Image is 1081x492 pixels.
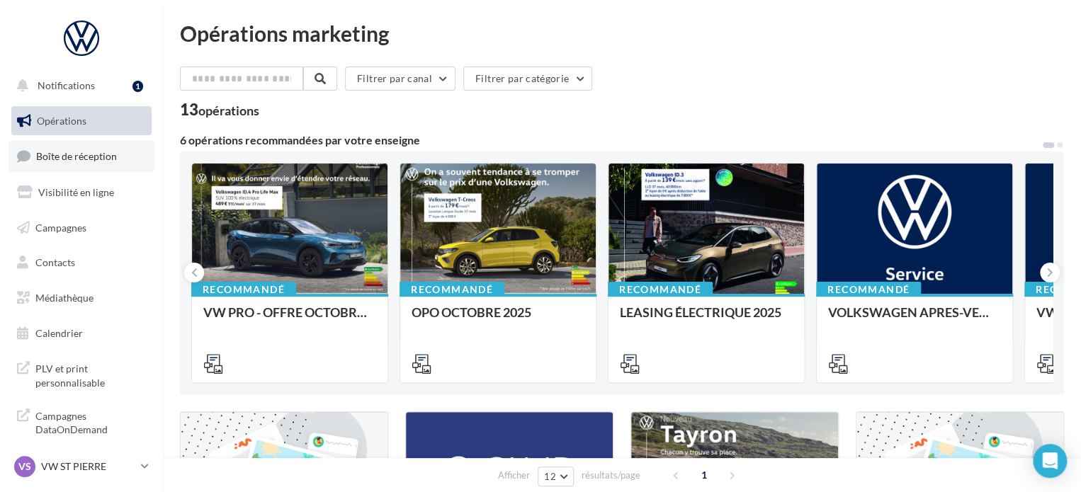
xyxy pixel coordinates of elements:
[180,23,1064,44] div: Opérations marketing
[544,471,556,482] span: 12
[9,353,154,395] a: PLV et print personnalisable
[37,115,86,127] span: Opérations
[41,459,135,474] p: VW ST PIERRE
[35,359,146,389] span: PLV et print personnalisable
[36,150,117,162] span: Boîte de réception
[180,102,259,118] div: 13
[38,79,95,91] span: Notifications
[693,464,715,486] span: 1
[828,305,1001,333] div: VOLKSWAGEN APRES-VENTE
[816,282,921,297] div: Recommandé
[498,469,530,482] span: Afficher
[191,282,296,297] div: Recommandé
[9,319,154,348] a: Calendrier
[11,453,152,480] a: VS VW ST PIERRE
[608,282,713,297] div: Recommandé
[203,305,376,333] div: VW PRO - OFFRE OCTOBRE 25
[345,67,455,91] button: Filtrer par canal
[9,401,154,442] a: Campagnes DataOnDemand
[35,327,83,339] span: Calendrier
[198,104,259,117] div: opérations
[18,459,31,474] span: VS
[9,248,154,278] a: Contacts
[9,106,154,136] a: Opérations
[538,467,574,486] button: 12
[9,141,154,171] a: Boîte de réception
[35,406,146,437] span: Campagnes DataOnDemand
[463,67,592,91] button: Filtrer par catégorie
[9,213,154,243] a: Campagnes
[9,178,154,207] a: Visibilité en ligne
[9,71,149,101] button: Notifications 1
[1033,444,1067,478] div: Open Intercom Messenger
[35,221,86,233] span: Campagnes
[400,282,504,297] div: Recommandé
[9,283,154,313] a: Médiathèque
[132,81,143,92] div: 1
[620,305,793,333] div: LEASING ÉLECTRIQUE 2025
[582,469,640,482] span: résultats/page
[35,292,94,304] span: Médiathèque
[38,186,114,198] span: Visibilité en ligne
[180,135,1041,146] div: 6 opérations recommandées par votre enseigne
[412,305,584,333] div: OPO OCTOBRE 2025
[35,256,75,268] span: Contacts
